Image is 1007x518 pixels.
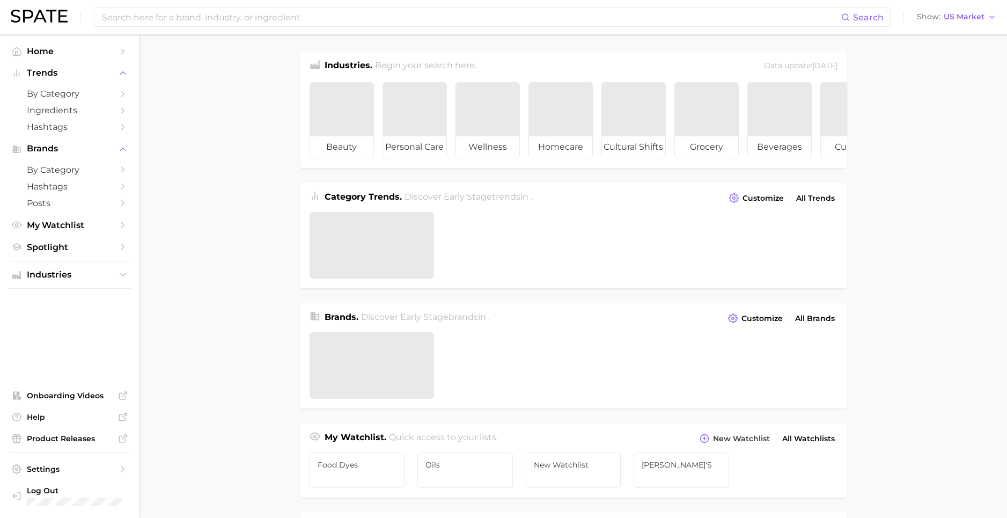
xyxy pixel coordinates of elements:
[726,191,786,206] button: Customize
[764,59,837,74] div: Data update: [DATE]
[853,12,884,23] span: Search
[9,141,131,157] button: Brands
[361,312,490,322] span: Discover Early Stage brands in .
[602,136,665,158] span: cultural shifts
[101,8,841,26] input: Search here for a brand, industry, or ingredient
[697,431,772,446] button: New Watchlist
[27,270,113,280] span: Industries
[27,220,113,230] span: My Watchlist
[642,461,721,469] span: [PERSON_NAME]'s
[27,105,113,115] span: Ingredients
[383,82,447,158] a: personal care
[9,162,131,178] a: by Category
[821,136,884,158] span: culinary
[27,68,113,78] span: Trends
[725,311,785,326] button: Customize
[27,165,113,175] span: by Category
[27,89,113,99] span: by Category
[9,217,131,234] a: My Watchlist
[9,388,131,404] a: Onboarding Videos
[917,14,940,20] span: Show
[9,409,131,425] a: Help
[9,267,131,283] button: Industries
[792,311,837,326] a: All Brands
[9,102,131,119] a: Ingredients
[27,198,113,208] span: Posts
[528,82,593,158] a: homecare
[456,136,519,158] span: wellness
[601,82,666,158] a: cultural shifts
[780,432,837,446] a: All Watchlists
[9,65,131,81] button: Trends
[796,194,835,203] span: All Trends
[914,10,999,24] button: ShowUS Market
[383,136,446,158] span: personal care
[310,82,374,158] a: beauty
[310,453,405,488] a: Food Dyes
[389,431,498,446] h2: Quick access to your lists.
[675,136,738,158] span: grocery
[747,82,812,158] a: beverages
[375,59,476,74] h2: Begin your search here.
[318,461,397,469] span: Food Dyes
[27,46,113,56] span: Home
[9,85,131,102] a: by Category
[9,178,131,195] a: Hashtags
[9,119,131,135] a: Hashtags
[27,391,113,400] span: Onboarding Videos
[27,434,113,443] span: Product Releases
[9,483,131,509] a: Log out. Currently logged in with e-mail alyssa@spate.nyc.
[526,453,621,488] a: New Watchlist
[9,43,131,60] a: Home
[310,136,373,158] span: beauty
[748,136,811,158] span: beverages
[405,192,532,202] span: Discover Early Stage trends in .
[9,195,131,211] a: Posts
[11,10,68,23] img: SPATE
[743,194,784,203] span: Customize
[27,486,122,495] span: Log Out
[944,14,984,20] span: US Market
[27,464,113,474] span: Settings
[529,136,592,158] span: homecare
[425,461,505,469] span: Oils
[9,431,131,447] a: Product Releases
[455,82,520,158] a: wellness
[674,82,739,158] a: grocery
[820,82,885,158] a: culinary
[713,434,770,443] span: New Watchlist
[9,461,131,477] a: Settings
[27,242,113,252] span: Spotlight
[534,461,613,469] span: New Watchlist
[27,144,113,154] span: Brands
[9,239,131,256] a: Spotlight
[27,412,113,422] span: Help
[741,314,783,323] span: Customize
[782,434,835,443] span: All Watchlists
[325,431,386,446] h1: My Watchlist.
[795,314,835,323] span: All Brands
[325,312,358,322] span: Brands .
[325,59,372,74] h1: Industries.
[417,453,513,488] a: Oils
[325,192,402,202] span: Category Trends .
[27,122,113,132] span: Hashtags
[634,453,729,488] a: [PERSON_NAME]'s
[793,191,837,206] a: All Trends
[27,181,113,192] span: Hashtags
